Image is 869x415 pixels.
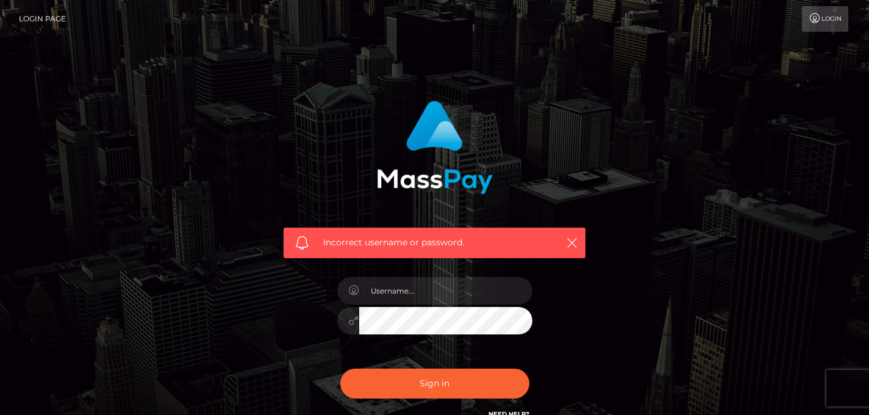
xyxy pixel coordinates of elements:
a: Login [802,6,848,32]
a: Login Page [19,6,66,32]
button: Sign in [340,369,529,399]
img: MassPay Login [377,101,493,194]
span: Incorrect username or password. [323,236,546,249]
input: Username... [359,277,532,305]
